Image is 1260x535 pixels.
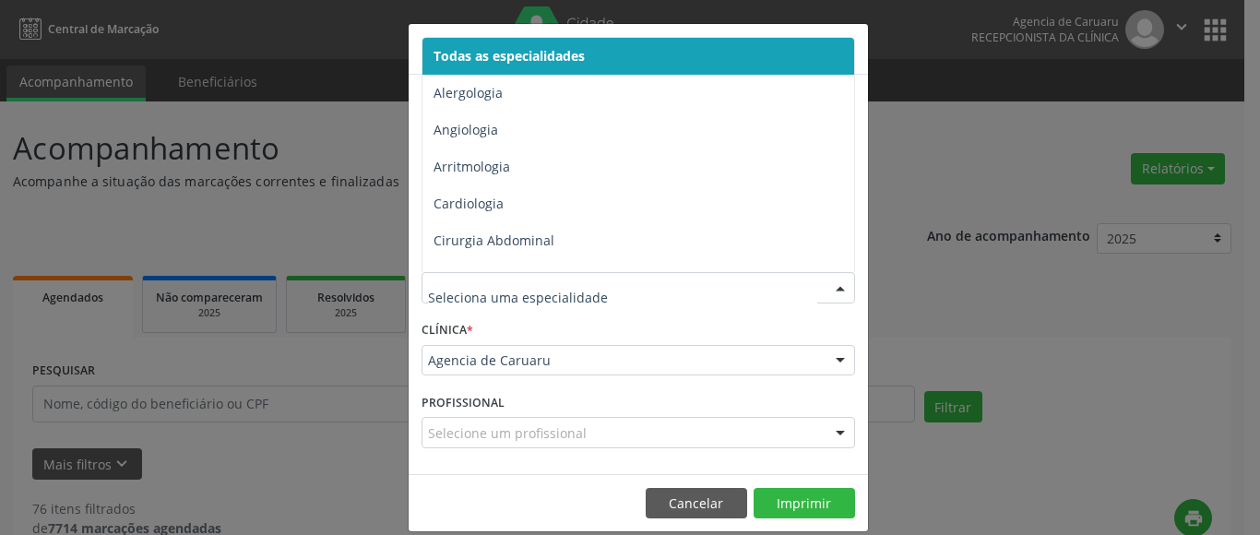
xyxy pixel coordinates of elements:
[434,158,510,175] span: Arritmologia
[428,279,817,315] input: Seleciona uma especialidade
[434,268,547,286] span: Cirurgia Bariatrica
[422,388,505,417] label: PROFISSIONAL
[646,488,747,519] button: Cancelar
[428,423,587,443] span: Selecione um profissional
[434,84,503,101] span: Alergologia
[422,316,473,345] label: CLÍNICA
[434,47,585,65] span: Todas as especialidades
[434,232,554,249] span: Cirurgia Abdominal
[422,37,633,61] h5: Relatório de agendamentos
[428,351,817,370] span: Agencia de Caruaru
[434,195,504,212] span: Cardiologia
[434,121,498,138] span: Angiologia
[831,24,868,69] button: Close
[754,488,855,519] button: Imprimir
